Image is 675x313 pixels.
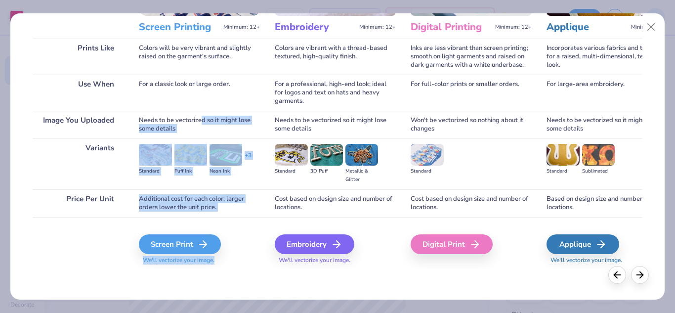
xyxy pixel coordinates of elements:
div: Standard [547,167,579,176]
div: 3D Puff [310,167,343,176]
h3: Applique [547,21,627,34]
img: 3D Puff [310,144,343,166]
div: Puff Ink [174,167,207,176]
div: + 3 [245,151,252,168]
div: Cost based on design size and number of locations. [411,189,532,217]
div: For full-color prints or smaller orders. [411,75,532,111]
div: Variants [33,138,124,189]
img: Standard [547,144,579,166]
img: Neon Ink [210,144,242,166]
div: Colors are vibrant with a thread-based textured, high-quality finish. [275,39,396,75]
img: Puff Ink [174,144,207,166]
div: Additional cost for each color; larger orders lower the unit price. [139,189,260,217]
div: Won't be vectorized so nothing about it changes [411,111,532,138]
div: Based on design size and number of locations. [547,189,668,217]
div: Image You Uploaded [33,111,124,138]
div: Needs to be vectorized so it might lose some details [139,111,260,138]
div: Standard [411,167,443,176]
div: Applique [547,234,619,254]
span: We'll vectorize your image. [547,256,668,265]
div: Standard [139,167,171,176]
div: Cost based on design size and number of locations. [275,189,396,217]
div: Colors will be very vibrant and slightly raised on the garment's surface. [139,39,260,75]
div: Standard [275,167,307,176]
span: Minimum: 12+ [223,24,260,31]
span: Minimum: 12+ [359,24,396,31]
div: Price Per Unit [33,189,124,217]
span: We'll vectorize your image. [275,256,396,265]
span: We'll vectorize your image. [139,256,260,265]
div: Sublimated [582,167,615,176]
div: For a professional, high-end look; ideal for logos and text on hats and heavy garments. [275,75,396,111]
span: Minimum: 12+ [495,24,532,31]
div: Metallic & Glitter [345,167,378,184]
div: Prints Like [33,39,124,75]
img: Standard [411,144,443,166]
div: Inks are less vibrant than screen printing; smooth on light garments and raised on dark garments ... [411,39,532,75]
div: Neon Ink [210,167,242,176]
h3: Digital Printing [411,21,491,34]
h3: Embroidery [275,21,355,34]
div: Needs to be vectorized so it might lose some details [547,111,668,138]
img: Standard [275,144,307,166]
div: Screen Print [139,234,221,254]
button: Close [641,18,660,37]
div: Incorporates various fabrics and threads for a raised, multi-dimensional, textured look. [547,39,668,75]
div: Needs to be vectorized so it might lose some details [275,111,396,138]
img: Metallic & Glitter [345,144,378,166]
img: Standard [139,144,171,166]
div: For large-area embroidery. [547,75,668,111]
div: Use When [33,75,124,111]
div: For a classic look or large order. [139,75,260,111]
h3: Screen Printing [139,21,219,34]
div: Digital Print [411,234,493,254]
img: Sublimated [582,144,615,166]
span: Minimum: 12+ [631,24,668,31]
div: Embroidery [275,234,354,254]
